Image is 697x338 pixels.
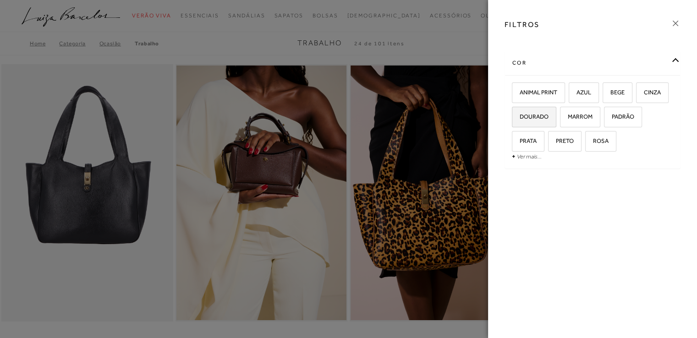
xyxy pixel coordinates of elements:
span: PADRÃO [605,113,634,120]
span: BEGE [604,89,625,96]
a: Ver mais... [517,153,542,160]
span: CINZA [637,89,661,96]
span: MARROM [561,113,593,120]
input: ROSA [584,138,593,147]
span: PRETO [549,137,574,144]
span: PRATA [513,137,537,144]
input: PADRÃO [603,114,612,123]
input: PRATA [510,138,520,147]
input: PRETO [547,138,556,147]
input: BEGE [601,89,610,98]
input: DOURADO [510,114,520,123]
h3: FILTROS [505,19,540,30]
span: ANIMAL PRINT [513,89,557,96]
input: MARROM [559,114,568,123]
input: ANIMAL PRINT [510,89,520,98]
span: ROSA [586,137,609,144]
div: cor [505,51,680,75]
span: AZUL [570,89,591,96]
input: CINZA [635,89,644,98]
span: DOURADO [513,113,549,120]
span: + [512,153,516,160]
input: AZUL [567,89,576,98]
